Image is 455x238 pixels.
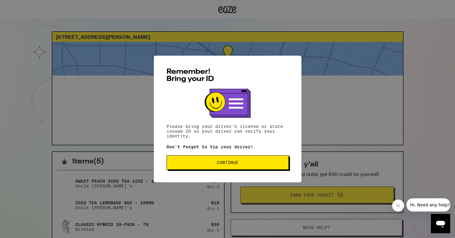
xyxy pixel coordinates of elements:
iframe: Message from company [407,198,450,212]
iframe: Button to launch messaging window [431,214,450,233]
span: Continue [217,160,238,165]
span: Remember! Bring your ID [167,68,214,83]
p: Please bring your driver's license or state issued ID so your driver can verify your identity. [167,124,289,138]
button: Continue [167,155,289,170]
p: Don't forget to tip your driver! [167,144,289,149]
iframe: Close message [392,199,404,212]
